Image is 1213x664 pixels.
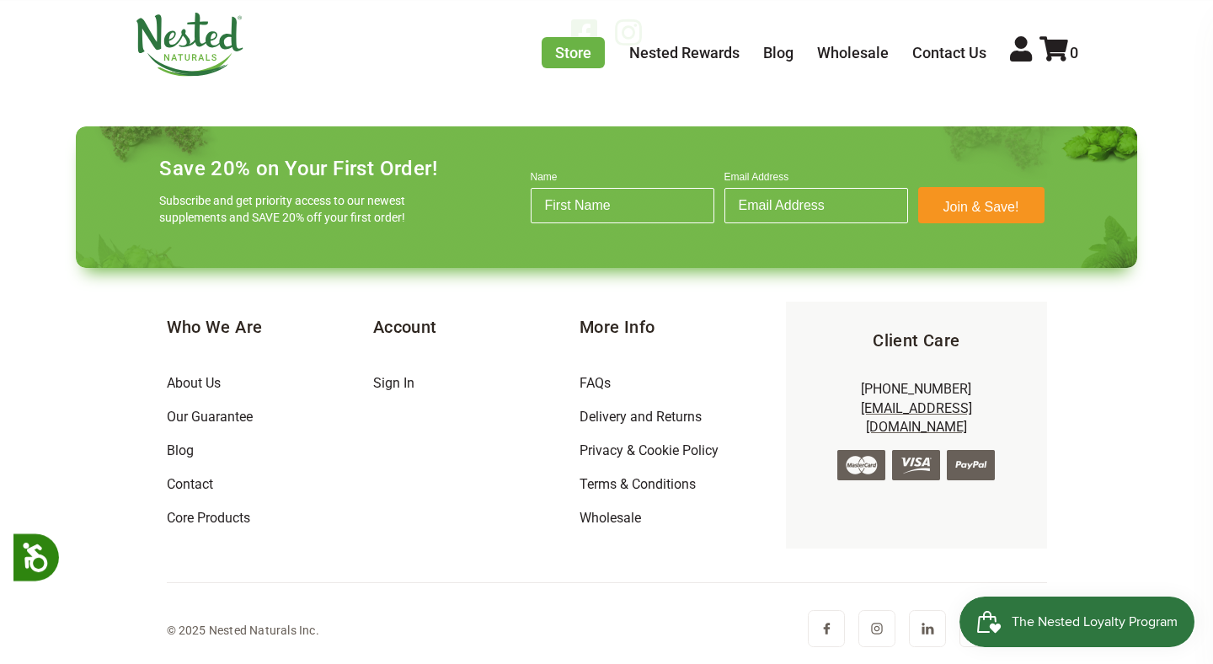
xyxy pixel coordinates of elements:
a: 0 [1039,44,1078,62]
a: About Us [167,375,221,391]
a: Contact [167,476,213,492]
input: Email Address [724,188,908,223]
a: Delivery and Returns [580,409,702,425]
input: First Name [531,188,714,223]
h5: Client Care [813,329,1019,352]
iframe: Button to open loyalty program pop-up [959,597,1196,647]
a: [EMAIL_ADDRESS][DOMAIN_NAME] [861,400,972,435]
h5: Who We Are [167,315,373,339]
label: Email Address [724,171,908,188]
h5: More Info [580,315,786,339]
a: Our Guarantee [167,409,253,425]
button: Join & Save! [918,187,1045,223]
h5: Account [373,315,580,339]
div: © 2025 Nested Naturals Inc. [167,620,319,640]
label: Name [531,171,714,188]
a: Wholesale [817,44,889,62]
a: Store [542,37,605,68]
a: Blog [167,442,194,458]
p: Subscribe and get priority access to our newest supplements and SAVE 20% off your first order! [159,192,412,226]
a: [PHONE_NUMBER] [861,381,971,397]
a: Core Products [167,510,250,526]
a: Sign In [373,375,414,391]
h4: Save 20% on Your First Order! [159,157,437,180]
a: Terms & Conditions [580,476,696,492]
span: 0 [1070,44,1078,62]
a: FAQs [580,375,611,391]
img: Nested Naturals [135,13,244,77]
a: Nested Rewards [629,44,740,62]
a: Blog [763,44,794,62]
img: credit-cards.png [837,450,995,480]
a: Privacy & Cookie Policy [580,442,719,458]
a: Contact Us [912,44,986,62]
a: Wholesale [580,510,641,526]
